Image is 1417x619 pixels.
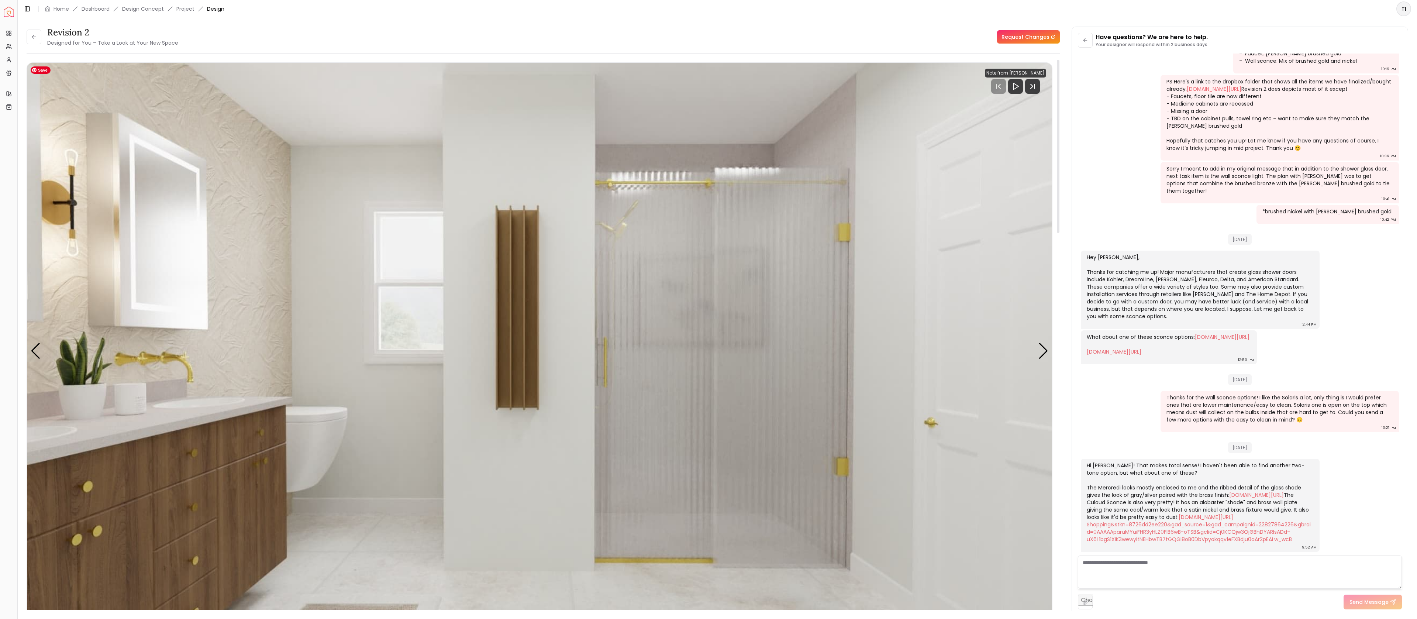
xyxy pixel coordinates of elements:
a: [DOMAIN_NAME][URL] [1087,348,1141,355]
div: Next slide [1038,343,1048,359]
a: Request Changes [997,30,1060,44]
a: Home [54,5,69,13]
p: Have questions? We are here to help. [1096,33,1209,42]
p: Your designer will respond within 2 business days. [1096,42,1209,48]
div: Hi [PERSON_NAME]! That makes total sense! I haven't been able to find another two-tone option, bu... [1087,462,1312,543]
span: [DATE] [1228,442,1252,453]
div: 10:21 PM [1382,424,1396,431]
a: Project [176,5,194,13]
li: Design Concept [122,5,164,13]
div: 10:41 PM [1382,195,1396,203]
span: Design [207,5,224,13]
a: [DOMAIN_NAME][URL] Shopping&stkn=8726dd2ee220&gad_source=1&gad_campaignid=22827864226&gbraid=0AAA... [1087,513,1311,543]
div: Hey [PERSON_NAME], Thanks for catching me up! Major manufacturers that create glass shower doors ... [1087,254,1312,320]
img: Spacejoy Logo [4,7,14,17]
a: [DOMAIN_NAME][URL] [1187,85,1241,93]
small: Designed for You – Take a Look at Your New Space [47,39,178,47]
div: Previous slide [31,343,41,359]
button: TI [1396,1,1411,16]
span: [DATE] [1228,374,1252,385]
span: TI [1397,2,1410,16]
div: 10:42 PM [1380,216,1396,223]
span: Save [31,66,51,74]
div: PS Here's a link to the dropbox folder that shows all the items we have finalized/bought already.... [1166,78,1392,152]
div: Note from [PERSON_NAME] [985,69,1046,78]
div: Sorry I meant to add in my original message that in addition to the shower glass door, next task ... [1166,165,1392,195]
svg: Next Track [1025,79,1040,94]
div: What about one of these sconce options: [1087,333,1249,355]
a: [DOMAIN_NAME][URL] [1229,491,1284,499]
nav: breadcrumb [45,5,224,13]
div: Thanks for the wall sconce options! I like the Solaris a lot, only thing is I would prefer ones t... [1166,394,1392,423]
div: 10:19 PM [1381,65,1396,73]
div: 10:39 PM [1380,152,1396,160]
div: 12:50 PM [1238,356,1254,364]
a: Spacejoy [4,7,14,17]
a: Dashboard [82,5,110,13]
svg: Play [1011,82,1020,91]
span: [DATE] [1228,234,1252,245]
div: 9:52 AM [1302,544,1317,551]
div: 12:44 PM [1301,321,1317,328]
a: [DOMAIN_NAME][URL] [1195,333,1249,341]
h3: Revision 2 [47,27,178,38]
div: *brushed nickel with [PERSON_NAME] brushed gold [1262,208,1392,215]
